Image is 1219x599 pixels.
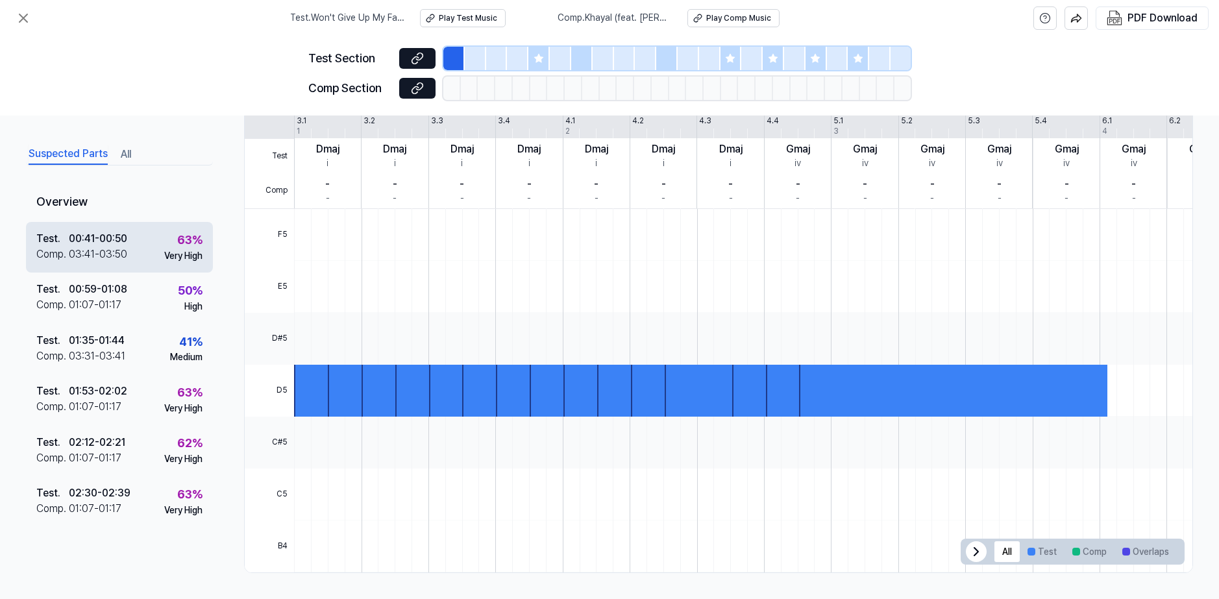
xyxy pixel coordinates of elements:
[794,157,801,170] div: iv
[245,365,294,417] span: D5
[36,247,69,262] div: Comp .
[730,157,732,170] div: i
[363,116,375,127] div: 3.2
[326,192,330,205] div: -
[393,177,397,192] div: -
[177,230,203,249] div: 63 %
[1127,10,1198,27] div: PDF Download
[1102,116,1112,127] div: 6.1
[517,141,541,157] div: Dmaj
[1065,177,1069,192] div: -
[796,177,800,192] div: -
[69,450,121,465] div: 01:07 - 01:17
[1065,192,1068,205] div: -
[863,192,867,205] div: -
[164,453,203,466] div: Very High
[632,116,644,127] div: 4.2
[394,157,396,170] div: i
[1065,541,1114,562] button: Comp
[69,282,127,297] div: 00:59 - 01:08
[36,501,69,517] div: Comp .
[661,177,666,192] div: -
[308,49,391,68] div: Test Section
[920,141,944,157] div: Gmaj
[245,139,294,174] span: Test
[527,192,531,205] div: -
[1055,141,1079,157] div: Gmaj
[245,313,294,365] span: D#5
[29,144,108,165] button: Suspected Parts
[69,247,127,262] div: 03:41 - 03:50
[987,141,1011,157] div: Gmaj
[687,9,780,27] button: Play Comp Music
[996,157,1003,170] div: iv
[1104,7,1200,29] button: PDF Download
[69,297,121,313] div: 01:07 - 01:17
[245,209,294,261] span: F5
[36,485,69,501] div: Test .
[179,332,203,351] div: 41 %
[36,399,69,415] div: Comp .
[184,300,203,313] div: High
[36,434,69,450] div: Test .
[325,177,330,192] div: -
[69,501,121,517] div: 01:07 - 01:17
[36,348,69,363] div: Comp .
[1114,541,1177,562] button: Overlaps
[652,141,675,157] div: Dmaj
[26,184,213,222] div: Overview
[929,157,935,170] div: iv
[36,332,69,348] div: Test .
[565,126,570,137] div: 2
[461,157,463,170] div: i
[1107,10,1122,26] img: PDF Download
[1122,141,1146,157] div: Gmaj
[170,351,203,364] div: Medium
[1131,177,1136,192] div: -
[528,157,530,170] div: i
[1020,541,1065,562] button: Test
[796,192,800,205] div: -
[1131,157,1137,170] div: iv
[36,231,69,247] div: Test .
[316,141,339,157] div: Dmaj
[1063,157,1070,170] div: iv
[177,434,203,453] div: 62 %
[585,141,608,157] div: Dmaj
[1070,12,1082,24] img: share
[69,399,121,415] div: 01:07 - 01:17
[69,485,130,501] div: 02:30 - 02:39
[994,541,1020,562] button: All
[36,450,69,465] div: Comp .
[661,192,665,205] div: -
[706,13,771,24] div: Play Comp Music
[699,116,711,127] div: 4.3
[1189,141,1213,157] div: Gmaj
[719,141,743,157] div: Dmaj
[498,116,510,127] div: 3.4
[245,173,294,208] span: Comp
[460,192,464,205] div: -
[460,177,464,192] div: -
[178,282,203,300] div: 50 %
[245,417,294,469] span: C#5
[383,141,406,157] div: Dmaj
[69,348,125,363] div: 03:31 - 03:41
[863,177,867,192] div: -
[164,504,203,517] div: Very High
[164,249,203,262] div: Very High
[420,9,506,27] button: Play Test Music
[853,141,877,157] div: Gmaj
[164,402,203,415] div: Very High
[833,116,843,127] div: 5.1
[1033,6,1057,30] button: help
[297,126,300,137] div: 1
[663,157,665,170] div: i
[968,116,980,127] div: 5.3
[1132,192,1136,205] div: -
[1039,12,1051,25] svg: help
[998,192,1002,205] div: -
[901,116,913,127] div: 5.2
